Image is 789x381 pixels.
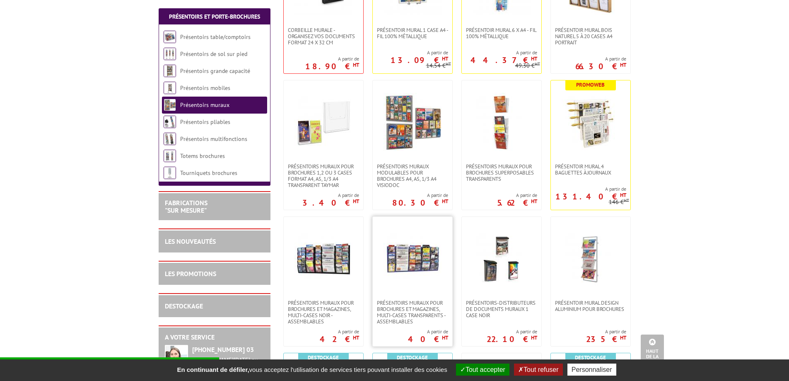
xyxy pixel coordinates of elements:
span: PRÉSENTOIRS MURAUX POUR BROCHURES ET MAGAZINES, MULTI-CASES NOIR - ASSEMBLABLES [288,300,359,325]
b: Destockage [308,354,339,361]
a: Présentoir mural 6 x A4 - Fil 100% métallique [462,27,541,39]
span: A partir de [575,56,626,62]
img: Présentoirs muraux modulables pour brochures A4, A5, 1/3 A4 VISIODOC [384,93,442,151]
span: A partir de [320,328,359,335]
p: 66.30 € [575,64,626,69]
h2: A votre service [165,334,264,341]
a: LES PROMOTIONS [165,269,216,278]
span: PRÉSENTOIRS MURAUX POUR BROCHURES ET MAGAZINES, MULTI-CASES TRANSPARENTS - ASSEMBLABLES [377,300,448,325]
img: Présentoir mural 4 baguettes à journaux [562,93,620,151]
sup: HT [442,198,448,205]
span: Présentoir mural 1 case A4 - Fil 100% métallique [377,27,448,39]
a: Présentoirs muraux [180,101,229,109]
span: Présentoir mural 6 x A4 - Fil 100% métallique [466,27,537,39]
p: 13.09 € [391,58,448,63]
sup: HT [353,198,359,205]
a: Présentoirs et Porte-brochures [169,13,260,20]
sup: HT [531,198,537,205]
sup: HT [620,61,626,68]
a: Présentoirs grande capacité [180,67,250,75]
span: Présentoir Mural Bois naturel 5 à 20 cases A4 Portrait [555,27,626,46]
div: [PERSON_NAME][DATE] au [DATE] [192,357,264,371]
p: 3.40 € [302,200,359,205]
img: Totems brochures [164,150,176,162]
a: Présentoirs pliables [180,118,230,126]
span: A partir de [392,192,448,199]
a: Présentoirs de sol sur pied [180,50,247,58]
a: Présentoirs mobiles [180,84,230,92]
span: Corbeille Murale - Organisez vos documents format 24 x 32 cm [288,27,359,46]
img: PRÉSENTOIRS MURAUX POUR BROCHURES 1,2 OU 3 CASES FORMAT A4, A5, 1/3 A4 TRANSPARENT TAYMAR [294,93,352,151]
span: A partir de [302,192,359,199]
span: vous acceptez l'utilisation de services tiers pouvant installer des cookies [173,366,451,373]
a: PRÉSENTOIRS MURAUX POUR BROCHURES SUPERPOSABLES TRANSPARENTS [462,163,541,182]
a: PRÉSENTOIRS MURAUX POUR BROCHURES 1,2 OU 3 CASES FORMAT A4, A5, 1/3 A4 TRANSPARENT TAYMAR [284,163,363,188]
a: PRÉSENTOIRS-DISTRIBUTEURS DE DOCUMENTS MURAUX 1 CASE NOIR [462,300,541,318]
sup: HT [353,61,359,68]
sup: HT [620,192,626,199]
span: PRÉSENTOIR MURAL DESIGN ALUMINIUM POUR BROCHURES [555,300,626,312]
p: 146 € [609,199,629,205]
img: PRÉSENTOIR MURAL DESIGN ALUMINIUM POUR BROCHURES [562,229,620,287]
p: 5.62 € [497,200,537,205]
span: A partir de [305,56,359,62]
img: Présentoirs mobiles [164,82,176,94]
a: Totems brochures [180,152,225,160]
span: A partir de [586,328,626,335]
a: Présentoir mural 1 case A4 - Fil 100% métallique [373,27,452,39]
a: Présentoir mural 4 baguettes à journaux [551,163,630,176]
span: PRÉSENTOIRS MURAUX POUR BROCHURES SUPERPOSABLES TRANSPARENTS [466,163,537,182]
b: Promoweb [576,81,605,88]
a: Haut de la page [641,335,664,369]
p: 131.40 € [555,194,626,199]
sup: HT [446,61,451,67]
a: PRÉSENTOIRS MURAUX POUR BROCHURES ET MAGAZINES, MULTI-CASES NOIR - ASSEMBLABLES [284,300,363,325]
a: Corbeille Murale - Organisez vos documents format 24 x 32 cm [284,27,363,46]
strong: [PHONE_NUMBER] 03 [192,345,254,354]
p: 18.90 € [305,64,359,69]
img: PRÉSENTOIRS MURAUX POUR BROCHURES ET MAGAZINES, MULTI-CASES NOIR - ASSEMBLABLES [294,229,352,287]
strong: En continuant de défiler, [177,366,249,373]
span: A partir de [497,192,537,199]
sup: HT [531,334,537,341]
span: PRÉSENTOIRS-DISTRIBUTEURS DE DOCUMENTS MURAUX 1 CASE NOIR [466,300,537,318]
a: Présentoirs table/comptoirs [180,33,251,41]
a: FABRICATIONS"Sur Mesure" [165,199,208,214]
img: Présentoirs grande capacité [164,65,176,77]
img: Présentoirs multifonctions [164,133,176,145]
img: Présentoirs de sol sur pied [164,48,176,60]
a: Présentoir Mural Bois naturel 5 à 20 cases A4 Portrait [551,27,630,46]
sup: HT [442,55,448,62]
sup: HT [624,197,629,203]
span: PRÉSENTOIRS MURAUX POUR BROCHURES 1,2 OU 3 CASES FORMAT A4, A5, 1/3 A4 TRANSPARENT TAYMAR [288,163,359,188]
sup: HT [535,61,540,67]
img: Présentoirs pliables [164,116,176,128]
sup: HT [442,334,448,341]
a: DESTOCKAGE [165,302,203,310]
b: Destockage [397,354,428,361]
p: 80.30 € [392,200,448,205]
a: PRÉSENTOIR MURAL DESIGN ALUMINIUM POUR BROCHURES [551,300,630,312]
p: 14.54 € [426,63,451,69]
a: LES NOUVEAUTÉS [165,237,216,245]
span: Présentoir mural 4 baguettes à journaux [555,163,626,176]
span: A partir de [487,328,537,335]
sup: HT [531,55,537,62]
img: Présentoirs table/comptoirs [164,31,176,43]
p: 49.30 € [515,63,540,69]
sup: HT [620,334,626,341]
span: A partir de [408,328,448,335]
b: Destockage [575,354,606,361]
span: A partir de [462,49,537,56]
span: A partir de [373,49,448,56]
a: PRÉSENTOIRS MURAUX POUR BROCHURES ET MAGAZINES, MULTI-CASES TRANSPARENTS - ASSEMBLABLES [373,300,452,325]
img: Présentoirs muraux [164,99,176,111]
p: 42 € [320,337,359,342]
p: 44.37 € [471,58,537,63]
button: Personnaliser (fenêtre modale) [567,364,616,376]
p: 22.10 € [487,337,537,342]
img: PRÉSENTOIRS MURAUX POUR BROCHURES ET MAGAZINES, MULTI-CASES TRANSPARENTS - ASSEMBLABLES [384,229,442,287]
p: 235 € [586,337,626,342]
img: Tourniquets brochures [164,167,176,179]
img: PRÉSENTOIRS-DISTRIBUTEURS DE DOCUMENTS MURAUX 1 CASE NOIR [473,229,531,287]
